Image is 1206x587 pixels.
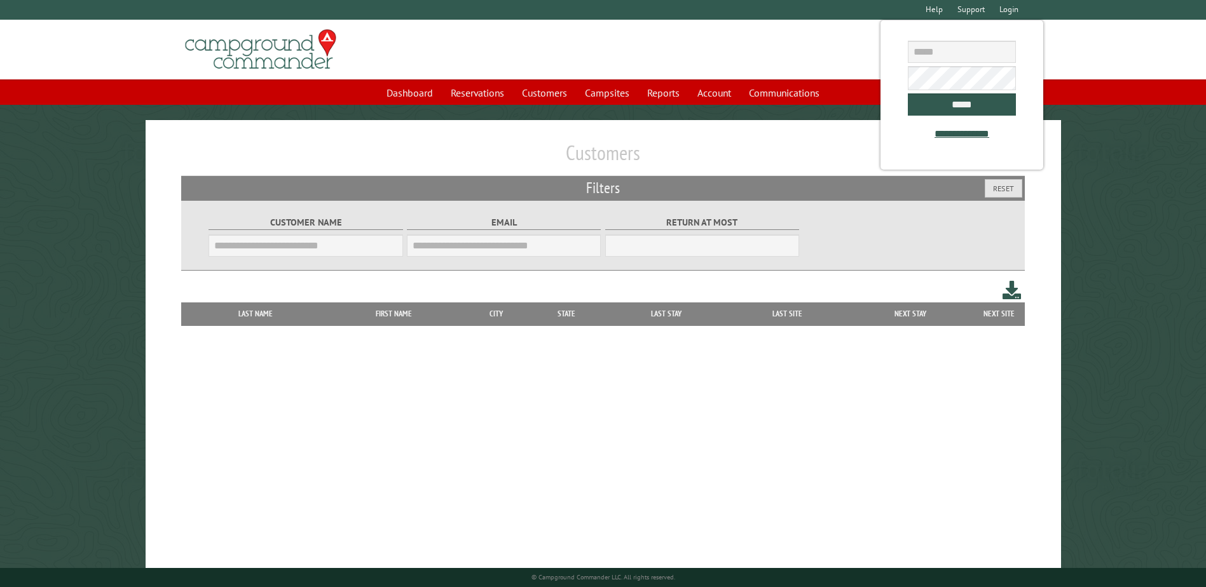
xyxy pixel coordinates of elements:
[465,302,528,325] th: City
[847,302,974,325] th: Next Stay
[443,81,512,105] a: Reservations
[514,81,575,105] a: Customers
[407,215,601,230] label: Email
[181,25,340,74] img: Campground Commander
[531,573,675,581] small: © Campground Commander LLC. All rights reserved.
[985,179,1022,198] button: Reset
[606,302,728,325] th: Last Stay
[181,176,1024,200] h2: Filters
[690,81,739,105] a: Account
[727,302,847,325] th: Last Site
[209,215,402,230] label: Customer Name
[323,302,465,325] th: First Name
[188,302,323,325] th: Last Name
[605,215,799,230] label: Return at most
[577,81,637,105] a: Campsites
[379,81,441,105] a: Dashboard
[640,81,687,105] a: Reports
[974,302,1025,325] th: Next Site
[528,302,606,325] th: State
[181,140,1024,175] h1: Customers
[1003,278,1021,302] a: Download this customer list (.csv)
[741,81,827,105] a: Communications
